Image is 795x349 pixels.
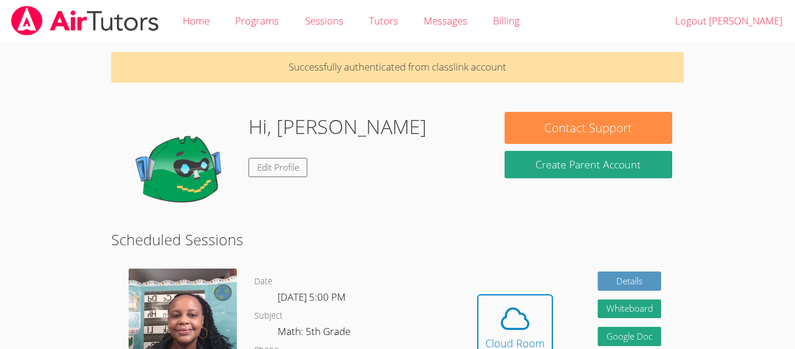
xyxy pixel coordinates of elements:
a: Edit Profile [249,158,308,177]
dd: Math: 5th Grade [278,323,353,343]
a: Details [598,272,662,291]
img: default.png [123,112,239,228]
img: airtutors_banner-c4298cdbf04f3fff15de1276eac7730deb9818008684d7c2e4769d2f7ddbe033.png [10,6,160,36]
span: Messages [424,14,467,27]
h1: Hi, [PERSON_NAME] [249,112,427,142]
button: Contact Support [505,112,672,144]
p: Successfully authenticated from classlink account [111,52,684,83]
a: Google Doc [598,327,662,346]
h2: Scheduled Sessions [111,228,684,251]
dt: Date [254,274,272,289]
button: Whiteboard [598,299,662,319]
span: [DATE] 5:00 PM [278,290,346,304]
dt: Subject [254,309,283,323]
button: Create Parent Account [505,151,672,178]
